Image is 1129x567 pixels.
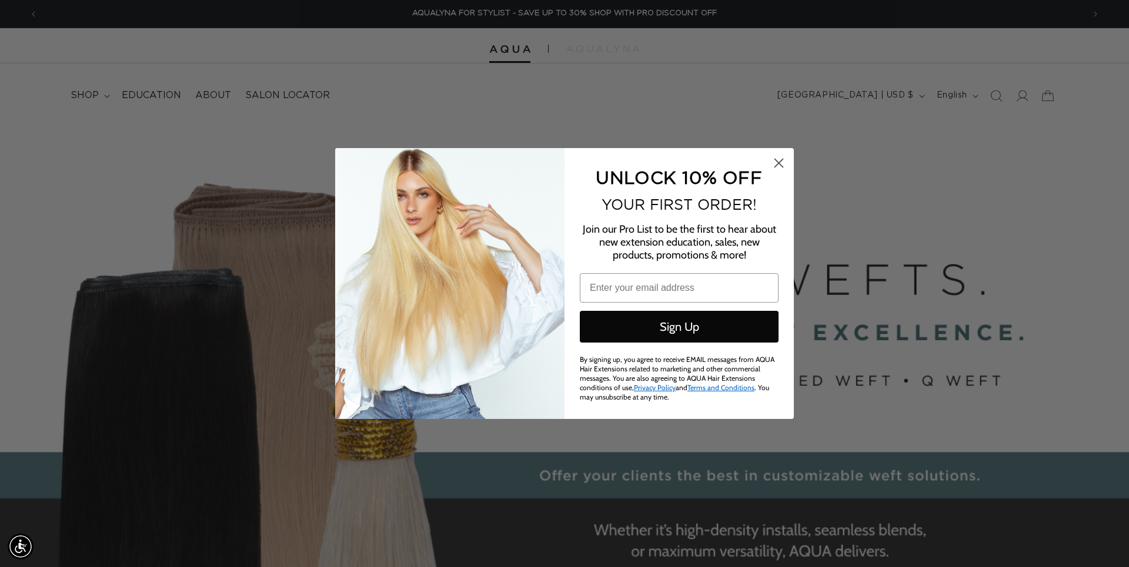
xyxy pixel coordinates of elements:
[580,311,779,343] button: Sign Up
[335,148,564,419] img: daab8b0d-f573-4e8c-a4d0-05ad8d765127.png
[580,273,779,303] input: Enter your email address
[583,223,776,261] span: Join our Pro List to be the first to hear about new extension education, sales, new products, pro...
[769,153,789,173] button: Close dialog
[634,383,676,392] a: Privacy Policy
[602,196,757,213] span: YOUR FIRST ORDER!
[580,355,774,401] span: By signing up, you agree to receive EMAIL messages from AQUA Hair Extensions related to marketing...
[687,383,754,392] a: Terms and Conditions
[596,167,762,187] span: UNLOCK 10% OFF
[8,534,34,559] div: Accessibility Menu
